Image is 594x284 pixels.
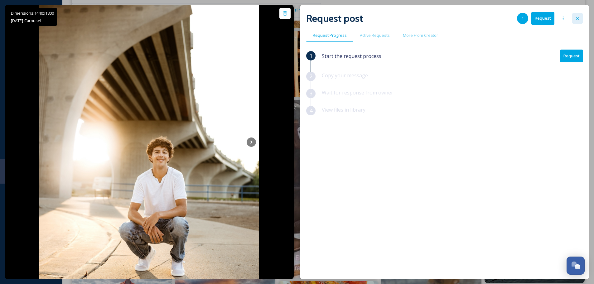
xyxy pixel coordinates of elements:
span: Request Progress [313,32,347,38]
span: View files in library [322,106,365,113]
span: 4 [310,107,312,114]
h2: Request post [306,11,363,26]
button: Request [560,50,583,62]
span: Start the request process [322,52,381,60]
span: Wait for response from owner [322,89,393,96]
span: 1 [310,52,312,60]
span: Active Requests [360,32,390,38]
span: More From Creator [403,32,438,38]
button: Open Chat [567,257,585,275]
span: 3 [310,90,312,97]
span: 2 [310,73,312,80]
button: Request [531,12,554,25]
span: 1 [522,15,524,21]
span: Copy your message [322,72,368,79]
